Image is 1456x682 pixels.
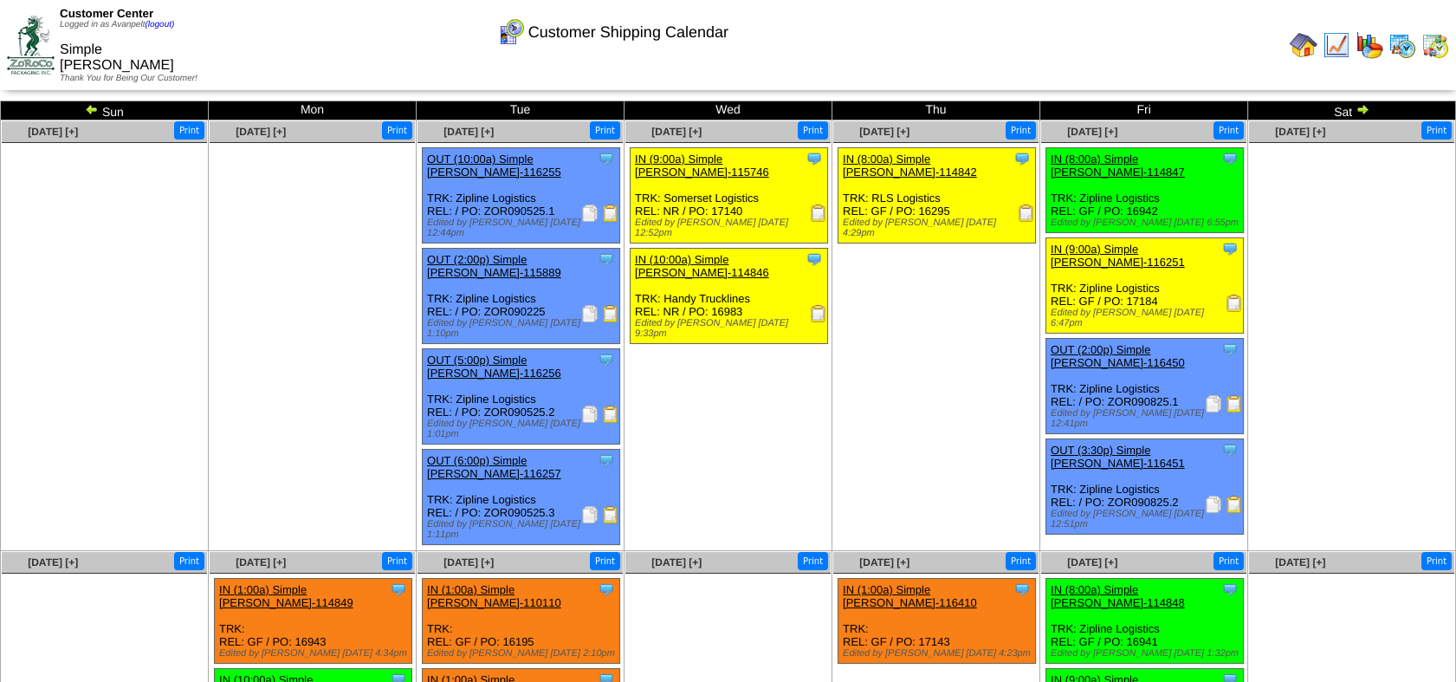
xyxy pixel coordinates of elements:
[843,218,1035,238] div: Edited by [PERSON_NAME] [DATE] 4:29pm
[28,556,78,568] a: [DATE] [+]
[1051,509,1243,529] div: Edited by [PERSON_NAME] [DATE] 12:51pm
[60,20,174,29] span: Logged in as Avanpelt
[497,18,525,46] img: calendarcustomer.gif
[635,318,827,339] div: Edited by [PERSON_NAME] [DATE] 9:33pm
[382,552,412,570] button: Print
[635,218,827,238] div: Edited by [PERSON_NAME] [DATE] 12:52pm
[236,556,286,568] span: [DATE] [+]
[651,556,702,568] span: [DATE] [+]
[1013,150,1031,167] img: Tooltip
[581,406,599,423] img: Packing Slip
[427,318,619,339] div: Edited by [PERSON_NAME] [DATE] 1:10pm
[602,205,619,222] img: Bill of Lading
[1051,218,1243,228] div: Edited by [PERSON_NAME] [DATE] 6:55pm
[1006,121,1036,140] button: Print
[1051,243,1185,269] a: IN (9:00a) Simple [PERSON_NAME]-116251
[236,126,286,138] a: [DATE] [+]
[602,305,619,322] img: Bill of Lading
[1323,31,1350,59] img: line_graph.gif
[838,148,1036,244] div: TRK: RLS Logistics REL: GF / PO: 16295
[1290,31,1317,59] img: home.gif
[1051,308,1243,328] div: Edited by [PERSON_NAME] [DATE] 6:47pm
[427,253,561,279] a: OUT (2:00p) Simple [PERSON_NAME]-115889
[1421,31,1449,59] img: calendarinout.gif
[581,205,599,222] img: Packing Slip
[1275,556,1325,568] a: [DATE] [+]
[843,583,977,609] a: IN (1:00a) Simple [PERSON_NAME]-116410
[631,148,828,244] div: TRK: Somerset Logistics REL: NR / PO: 17140
[427,153,561,179] a: OUT (10:00a) Simple [PERSON_NAME]-116255
[590,121,620,140] button: Print
[1421,552,1452,570] button: Print
[427,354,561,380] a: OUT (5:00p) Simple [PERSON_NAME]-116256
[423,349,620,445] div: TRK: Zipline Logistics REL: / PO: ZOR090525.2
[145,20,174,29] a: (logout)
[528,23,728,42] span: Customer Shipping Calendar
[1,101,209,120] td: Sun
[1213,121,1244,140] button: Print
[1046,339,1244,434] div: TRK: Zipline Logistics REL: / PO: ZOR090825.1
[1013,581,1031,598] img: Tooltip
[427,419,619,439] div: Edited by [PERSON_NAME] [DATE] 1:01pm
[1051,153,1185,179] a: IN (8:00a) Simple [PERSON_NAME]-114847
[1205,496,1222,513] img: Packing Slip
[832,101,1040,120] td: Thu
[443,556,494,568] a: [DATE] [+]
[598,581,615,598] img: Tooltip
[843,153,977,179] a: IN (8:00a) Simple [PERSON_NAME]-114842
[859,126,909,138] span: [DATE] [+]
[1388,31,1416,59] img: calendarprod.gif
[810,205,827,222] img: Receiving Document
[1051,648,1243,659] div: Edited by [PERSON_NAME] [DATE] 1:32pm
[1226,295,1243,312] img: Receiving Document
[1221,441,1239,458] img: Tooltip
[624,101,832,120] td: Wed
[598,250,615,268] img: Tooltip
[859,556,909,568] a: [DATE] [+]
[423,148,620,244] div: TRK: Zipline Logistics REL: / PO: ZOR090525.1
[1221,341,1239,358] img: Tooltip
[1275,126,1325,138] span: [DATE] [+]
[7,16,55,74] img: ZoRoCo_Logo(Green%26Foil)%20jpg.webp
[1046,238,1244,334] div: TRK: Zipline Logistics REL: GF / PO: 17184
[810,305,827,322] img: Receiving Document
[427,454,561,480] a: OUT (6:00p) Simple [PERSON_NAME]-116257
[1051,583,1185,609] a: IN (8:00a) Simple [PERSON_NAME]-114848
[382,121,412,140] button: Print
[651,126,702,138] a: [DATE] [+]
[28,126,78,138] a: [DATE] [+]
[1221,150,1239,167] img: Tooltip
[1040,101,1248,120] td: Fri
[602,406,619,423] img: Bill of Lading
[423,579,620,664] div: TRK: REL: GF / PO: 16195
[798,552,828,570] button: Print
[1213,552,1244,570] button: Print
[209,101,417,120] td: Mon
[1046,148,1244,233] div: TRK: Zipline Logistics REL: GF / PO: 16942
[390,581,407,598] img: Tooltip
[635,253,769,279] a: IN (10:00a) Simple [PERSON_NAME]-114846
[423,249,620,344] div: TRK: Zipline Logistics REL: / PO: ZOR090225
[60,7,153,20] span: Customer Center
[1221,240,1239,257] img: Tooltip
[1046,439,1244,535] div: TRK: Zipline Logistics REL: / PO: ZOR090825.2
[427,648,619,659] div: Edited by [PERSON_NAME] [DATE] 2:10pm
[443,126,494,138] a: [DATE] [+]
[806,250,823,268] img: Tooltip
[1067,556,1117,568] a: [DATE] [+]
[1226,496,1243,513] img: Bill of Lading
[85,102,99,116] img: arrowleft.gif
[1221,581,1239,598] img: Tooltip
[174,121,204,140] button: Print
[598,150,615,167] img: Tooltip
[843,648,1035,659] div: Edited by [PERSON_NAME] [DATE] 4:23pm
[598,351,615,368] img: Tooltip
[60,74,197,83] span: Thank You for Being Our Customer!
